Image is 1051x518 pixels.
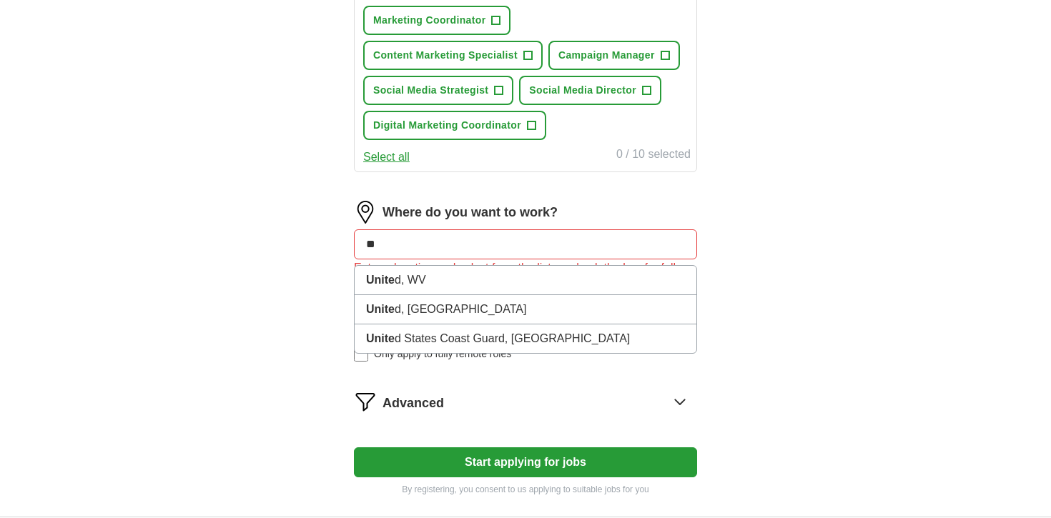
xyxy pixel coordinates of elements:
div: Enter a location and select from the list, or check the box for fully remote roles [354,259,697,294]
span: Only apply to fully remote roles [374,347,511,362]
button: Campaign Manager [548,41,680,70]
strong: Unite [366,274,395,286]
button: Marketing Coordinator [363,6,510,35]
button: Digital Marketing Coordinator [363,111,546,140]
label: Where do you want to work? [383,203,558,222]
span: Campaign Manager [558,48,655,63]
img: location.png [354,201,377,224]
button: Social Media Strategist [363,76,513,105]
span: Marketing Coordinator [373,13,485,28]
span: Social Media Strategist [373,83,488,98]
li: d, [GEOGRAPHIC_DATA] [355,295,696,324]
input: Only apply to fully remote roles [354,347,368,362]
div: 0 / 10 selected [616,146,691,166]
button: Select all [363,149,410,166]
span: Advanced [383,394,444,413]
button: Content Marketing Specialist [363,41,543,70]
li: d, WV [355,266,696,295]
li: d States Coast Guard, [GEOGRAPHIC_DATA] [355,324,696,353]
p: By registering, you consent to us applying to suitable jobs for you [354,483,697,496]
button: Start applying for jobs [354,447,697,477]
span: Digital Marketing Coordinator [373,118,521,133]
span: Social Media Director [529,83,636,98]
strong: Unite [366,332,395,344]
img: filter [354,390,377,413]
button: Social Media Director [519,76,661,105]
span: Content Marketing Specialist [373,48,518,63]
strong: Unite [366,303,395,315]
